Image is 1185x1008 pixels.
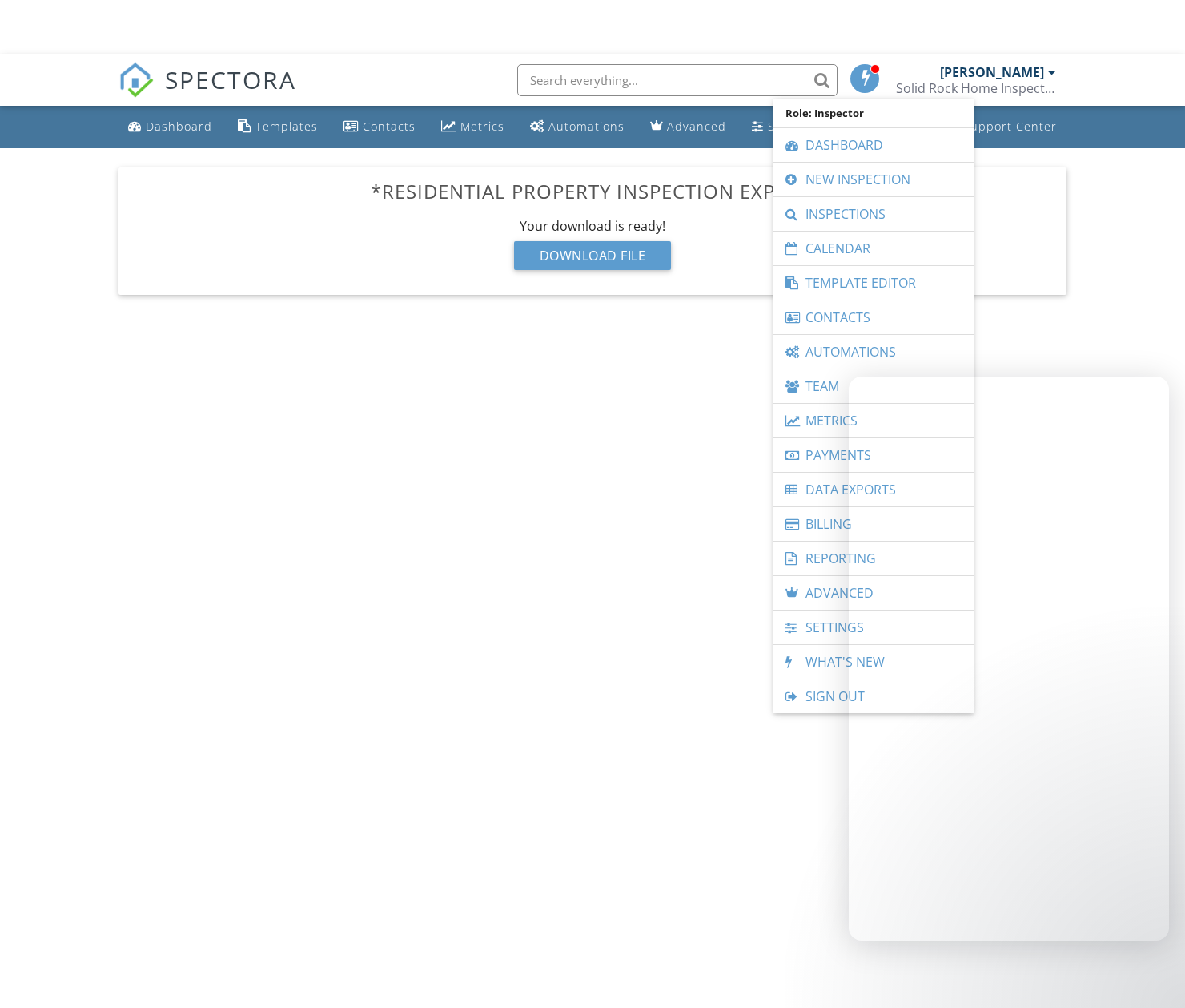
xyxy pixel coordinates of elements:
[781,163,966,196] a: New Inspection
[781,542,966,575] a: Reporting
[435,112,511,142] a: Metrics
[363,119,416,134] div: Contacts
[118,76,296,110] a: SPECTORA
[122,112,219,142] a: Dashboard
[768,119,816,134] div: Settings
[781,611,966,644] a: Settings
[781,507,966,541] a: Billing
[667,119,726,134] div: Advanced
[781,438,966,472] a: Payments
[781,335,966,369] a: Automations
[896,80,1056,96] div: Solid Rock Home Inspections, LLC
[781,300,966,334] a: Contacts
[781,99,966,127] span: Role: Inspector
[781,266,966,300] a: Template Editor
[337,112,422,142] a: Contacts
[517,64,838,96] input: Search everything...
[781,679,966,713] a: Sign Out
[524,112,631,142] a: Automations (Basic)
[781,197,966,231] a: Inspections
[963,119,1057,134] div: Support Center
[745,112,822,142] a: Settings
[644,112,733,142] a: Advanced
[781,473,966,506] a: Data Exports
[131,217,1054,235] div: Your download is ready!
[460,119,504,134] div: Metrics
[781,576,966,610] a: Advanced
[118,62,154,98] img: The Best Home Inspection Software - Spectora
[1131,954,1169,992] iframe: Intercom live chat
[781,232,966,265] a: Calendar
[514,241,672,270] div: Download File
[781,404,966,437] a: Metrics
[941,112,1063,142] a: Support Center
[131,180,1054,202] h3: *Residential Property Inspection Export
[165,62,296,96] span: SPECTORA
[146,119,212,134] div: Dashboard
[781,128,966,162] a: Dashboard
[255,119,318,134] div: Templates
[781,645,966,679] a: What's New
[548,119,625,134] div: Automations
[849,377,1169,941] iframe: Intercom live chat
[781,369,966,403] a: Team
[940,64,1044,80] div: [PERSON_NAME]
[231,112,324,142] a: Templates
